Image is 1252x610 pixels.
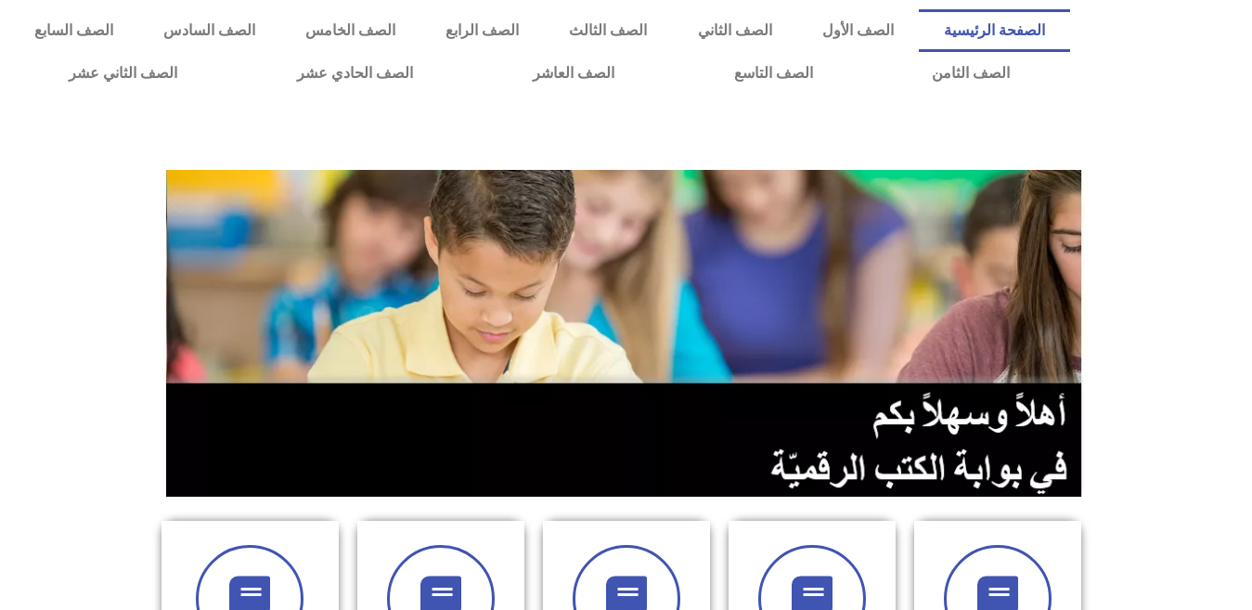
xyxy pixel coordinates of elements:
[872,52,1070,95] a: الصف الثامن
[9,9,138,52] a: الصف السابع
[420,9,544,52] a: الصف الرابع
[673,9,797,52] a: الصف الثاني
[544,9,672,52] a: الصف الثالث
[9,52,238,95] a: الصف الثاني عشر
[674,52,872,95] a: الصف التاسع
[238,52,473,95] a: الصف الحادي عشر
[919,9,1070,52] a: الصفحة الرئيسية
[280,9,420,52] a: الصف الخامس
[473,52,675,95] a: الصف العاشر
[138,9,280,52] a: الصف السادس
[797,9,919,52] a: الصف الأول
